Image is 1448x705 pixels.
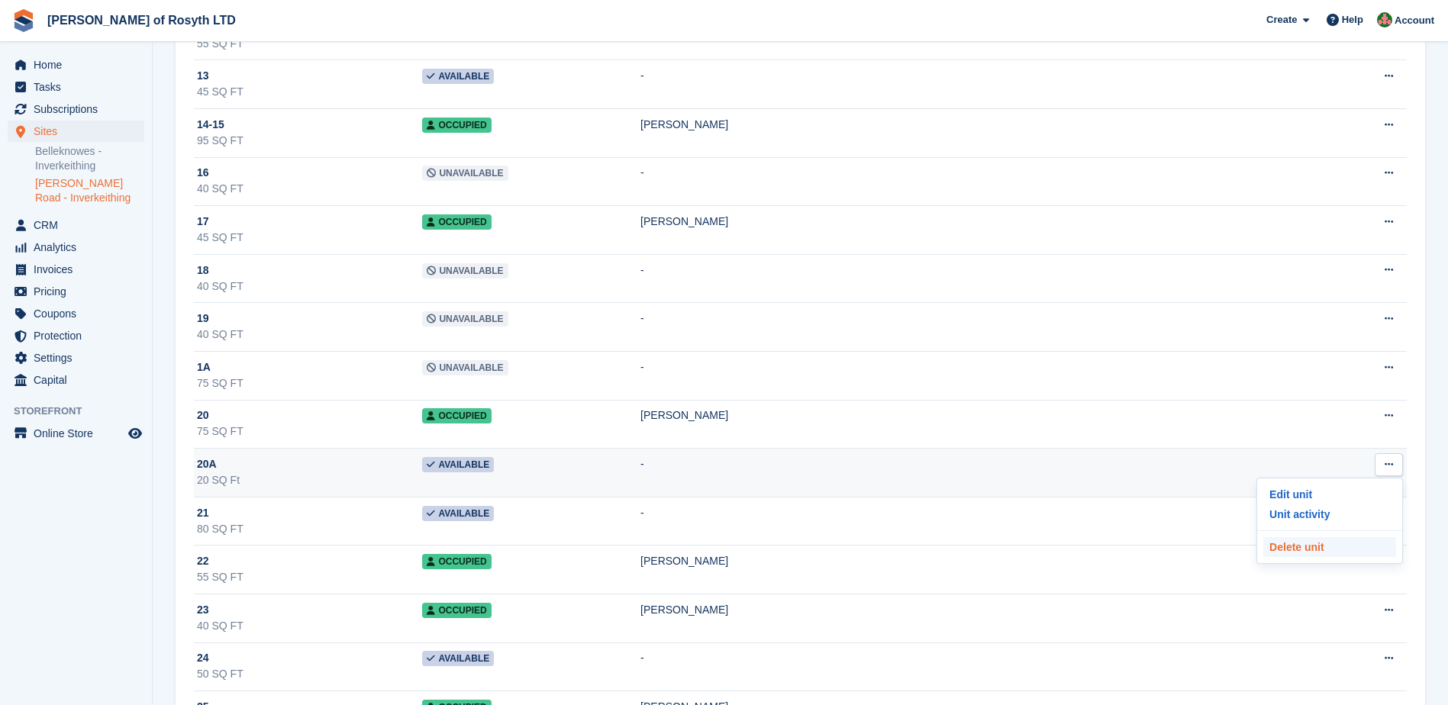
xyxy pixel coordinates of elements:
span: Unavailable [422,166,508,181]
td: - [640,497,1325,546]
td: - [640,254,1325,303]
a: menu [8,214,144,236]
span: Online Store [34,423,125,444]
span: 24 [197,650,209,666]
td: - [640,303,1325,352]
a: menu [8,121,144,142]
span: Occupied [422,408,491,423]
span: Account [1395,13,1434,28]
span: 14-15 [197,117,224,133]
span: Tasks [34,76,125,98]
td: - [640,449,1325,497]
span: 13 [197,68,209,84]
a: [PERSON_NAME] Road - Inverkeithing [35,176,144,205]
span: 21 [197,505,209,521]
a: menu [8,423,144,444]
span: 17 [197,214,209,230]
a: [PERSON_NAME] of Rosyth LTD [41,8,242,33]
img: stora-icon-8386f47178a22dfd0bd8f6a31ec36ba5ce8667c1dd55bd0f319d3a0aa187defe.svg [12,9,35,32]
a: menu [8,259,144,280]
div: [PERSON_NAME] [640,407,1325,423]
a: Belleknowes - Inverkeithing [35,144,144,173]
span: 20A [197,456,217,472]
a: menu [8,303,144,324]
a: menu [8,98,144,120]
td: - [640,157,1325,206]
span: Pricing [34,281,125,302]
span: Occupied [422,214,491,230]
div: 55 SQ FT [197,36,422,52]
img: Susan Fleming [1377,12,1392,27]
div: 75 SQ FT [197,423,422,439]
td: - [640,642,1325,691]
div: 95 SQ FT [197,133,422,149]
div: 40 SQ FT [197,618,422,634]
a: Preview store [126,424,144,443]
div: 40 SQ FT [197,181,422,197]
a: menu [8,347,144,369]
span: 18 [197,262,209,278]
a: menu [8,369,144,391]
span: Available [422,457,494,472]
span: Available [422,69,494,84]
span: Invoices [34,259,125,280]
span: Home [34,54,125,76]
span: Create [1266,12,1297,27]
span: Capital [34,369,125,391]
span: Analytics [34,237,125,258]
a: Delete unit [1263,537,1396,557]
span: Occupied [422,603,491,618]
span: Storefront [14,404,152,419]
a: Edit unit [1263,484,1396,504]
div: [PERSON_NAME] [640,214,1325,230]
div: 50 SQ FT [197,666,422,682]
span: 22 [197,553,209,569]
div: [PERSON_NAME] [640,602,1325,618]
span: Available [422,651,494,666]
span: Occupied [422,554,491,569]
span: Coupons [34,303,125,324]
a: menu [8,76,144,98]
span: 19 [197,311,209,327]
div: 40 SQ FT [197,278,422,295]
span: CRM [34,214,125,236]
span: Occupied [422,117,491,133]
span: Settings [34,347,125,369]
div: [PERSON_NAME] [640,117,1325,133]
span: 23 [197,602,209,618]
span: Unavailable [422,311,508,327]
span: Unavailable [422,360,508,375]
span: 16 [197,165,209,181]
div: 40 SQ FT [197,327,422,343]
div: 75 SQ FT [197,375,422,391]
td: - [640,351,1325,400]
td: - [640,60,1325,109]
div: [PERSON_NAME] [640,553,1325,569]
span: Available [422,506,494,521]
div: 45 SQ FT [197,84,422,100]
div: 20 SQ Ft [197,472,422,488]
div: 45 SQ FT [197,230,422,246]
span: Subscriptions [34,98,125,120]
div: 55 SQ FT [197,569,422,585]
a: menu [8,237,144,258]
a: menu [8,54,144,76]
div: 80 SQ FT [197,521,422,537]
span: 20 [197,407,209,423]
span: Unavailable [422,263,508,278]
span: Help [1342,12,1363,27]
span: 1A [197,359,211,375]
span: Sites [34,121,125,142]
span: Protection [34,325,125,346]
a: menu [8,281,144,302]
a: menu [8,325,144,346]
a: Unit activity [1263,504,1396,524]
